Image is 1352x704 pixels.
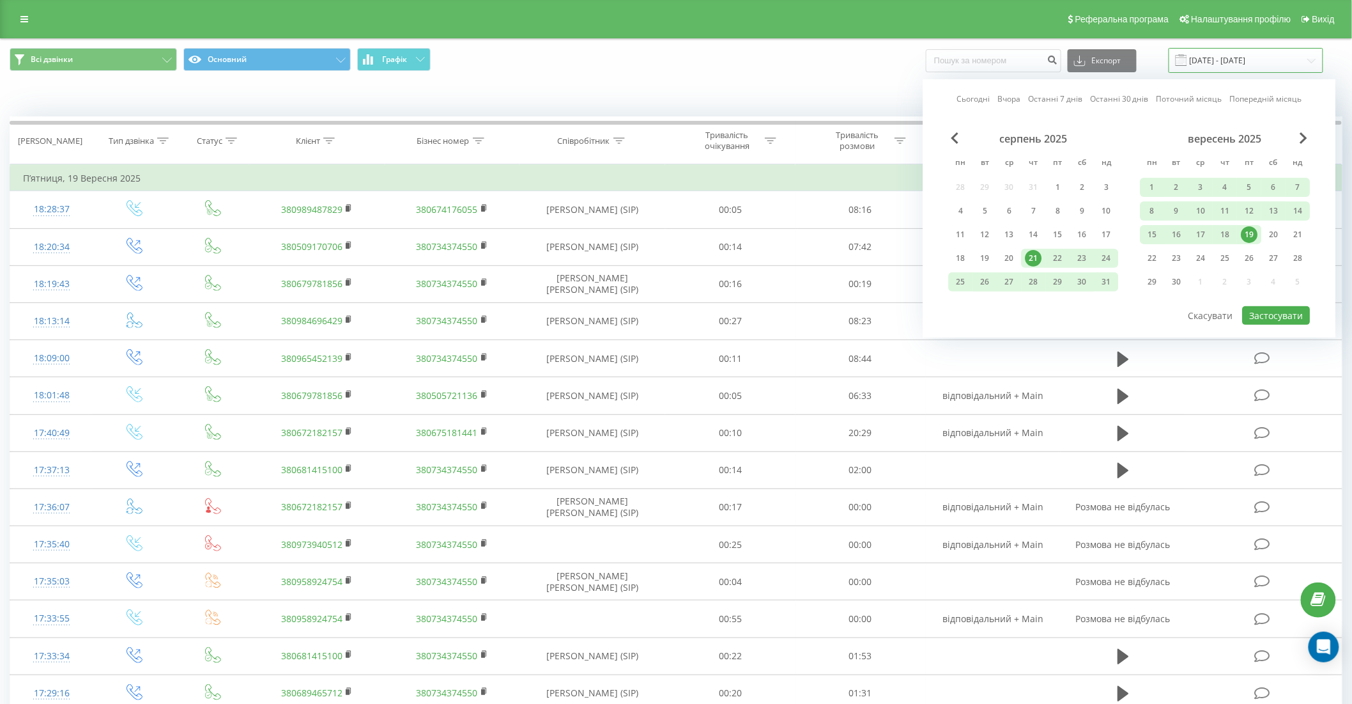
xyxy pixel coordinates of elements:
div: 17:33:34 [23,644,81,669]
td: 00:00 [795,526,926,563]
div: 5 [1241,179,1258,196]
div: нд 21 вер 2025 р. [1286,225,1310,244]
div: пт 26 вер 2025 р. [1238,249,1262,268]
td: [PERSON_NAME] [PERSON_NAME] (SIP) [519,265,665,302]
button: Основний [183,48,351,71]
td: [PERSON_NAME] [PERSON_NAME] (SIP) [519,489,665,526]
div: ср 13 серп 2025 р. [997,225,1022,244]
div: 18 [953,250,969,267]
abbr: субота [1264,154,1284,173]
abbr: субота [1073,154,1092,173]
td: відповідальний + Main [926,377,1061,414]
td: 00:04 [665,563,795,600]
td: 20:29 [795,414,926,451]
div: сб 20 вер 2025 р. [1262,225,1286,244]
abbr: неділя [1097,154,1116,173]
td: 00:55 [665,600,795,638]
a: 380505721136 [417,389,478,402]
td: 00:22 [665,638,795,675]
div: чт 11 вер 2025 р. [1213,201,1238,221]
div: пн 1 вер 2025 р. [1141,178,1165,197]
abbr: вівторок [976,154,995,173]
div: 18:01:48 [23,383,81,408]
td: [PERSON_NAME] (SIP) [519,451,665,489]
div: пт 15 серп 2025 р. [1046,225,1070,244]
div: пн 8 вер 2025 р. [1141,201,1165,221]
td: 08:16 [795,191,926,228]
a: Останні 7 днів [1028,93,1082,105]
div: 10 [1098,203,1115,219]
div: 18:09:00 [23,346,81,371]
button: Експорт [1068,49,1137,72]
td: [PERSON_NAME] (SIP) [519,414,665,451]
div: пт 12 вер 2025 р. [1238,201,1262,221]
td: 00:05 [665,191,795,228]
a: 380689465712 [281,687,342,699]
div: пн 11 серп 2025 р. [949,225,973,244]
div: чт 25 вер 2025 р. [1213,249,1238,268]
div: 17:40:49 [23,421,81,446]
div: 21 [1290,226,1307,243]
a: 380734374550 [417,240,478,253]
a: 380734374550 [417,650,478,662]
input: Пошук за номером [926,49,1061,72]
td: [PERSON_NAME] (SIP) [519,340,665,377]
div: 27 [1266,250,1282,267]
td: 08:23 [795,302,926,340]
div: пн 29 вер 2025 р. [1141,272,1165,292]
abbr: неділя [1289,154,1308,173]
div: 4 [1217,179,1234,196]
td: 00:19 [795,265,926,302]
div: 7 [1026,203,1042,219]
div: 17:35:40 [23,532,81,557]
a: Останні 30 днів [1090,93,1149,105]
div: 20 [1001,250,1018,267]
td: 00:00 [795,489,926,526]
div: вт 2 вер 2025 р. [1165,178,1189,197]
td: відповідальний + Main [926,414,1061,451]
div: пт 19 вер 2025 р. [1238,225,1262,244]
div: нд 28 вер 2025 р. [1286,249,1310,268]
div: 30 [1169,274,1185,290]
div: 16 [1169,226,1185,243]
div: серпень 2025 [949,132,1119,145]
div: 12 [977,226,994,243]
div: [PERSON_NAME] [18,136,82,146]
div: 22 [1144,250,1161,267]
div: 21 [1026,250,1042,267]
td: 02:00 [795,451,926,489]
div: 9 [1074,203,1091,219]
abbr: середа [1192,154,1211,173]
span: Всі дзвінки [31,54,73,65]
a: 380734374550 [417,464,478,476]
div: вт 16 вер 2025 р. [1165,225,1189,244]
div: ср 10 вер 2025 р. [1189,201,1213,221]
div: 28 [1290,250,1307,267]
div: 17:36:07 [23,495,81,520]
div: чт 7 серп 2025 р. [1022,201,1046,221]
span: Розмова не відбулась [1076,501,1171,513]
div: 17 [1193,226,1210,243]
div: 20 [1266,226,1282,243]
div: вт 12 серп 2025 р. [973,225,997,244]
abbr: понеділок [951,154,971,173]
abbr: четвер [1216,154,1235,173]
a: Вчора [997,93,1020,105]
a: Сьогодні [956,93,990,105]
td: 00:05 [665,377,795,414]
div: 29 [1144,274,1161,290]
a: 380675181441 [417,426,478,439]
a: 380973940512 [281,538,342,551]
div: нд 3 серп 2025 р. [1095,178,1119,197]
a: 380681415100 [281,650,342,662]
td: 00:14 [665,451,795,489]
div: пн 4 серп 2025 р. [949,201,973,221]
a: 380734374550 [417,352,478,364]
a: 380679781856 [281,389,342,402]
button: Застосувати [1243,306,1310,325]
div: пн 15 вер 2025 р. [1141,225,1165,244]
div: нд 7 вер 2025 р. [1286,178,1310,197]
div: 24 [1193,250,1210,267]
div: 15 [1050,226,1066,243]
div: 18 [1217,226,1234,243]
